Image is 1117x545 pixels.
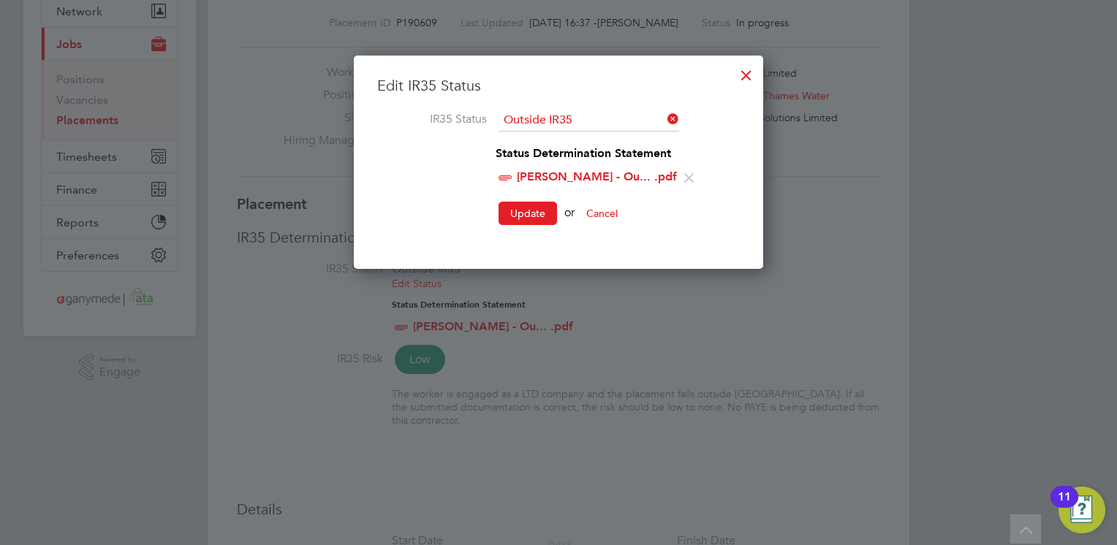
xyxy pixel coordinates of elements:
button: Open Resource Center, 11 new notifications [1059,487,1105,533]
div: 11 [1058,497,1071,516]
input: Search for... [499,110,679,132]
a: [PERSON_NAME] - Ou... .pdf [517,169,677,183]
button: Update [499,202,557,225]
label: IR35 Status [377,112,487,127]
button: Cancel [575,202,629,225]
li: or [377,202,740,240]
strong: Status Determination Statement [496,146,671,160]
h3: Edit IR35 Status [377,76,740,95]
